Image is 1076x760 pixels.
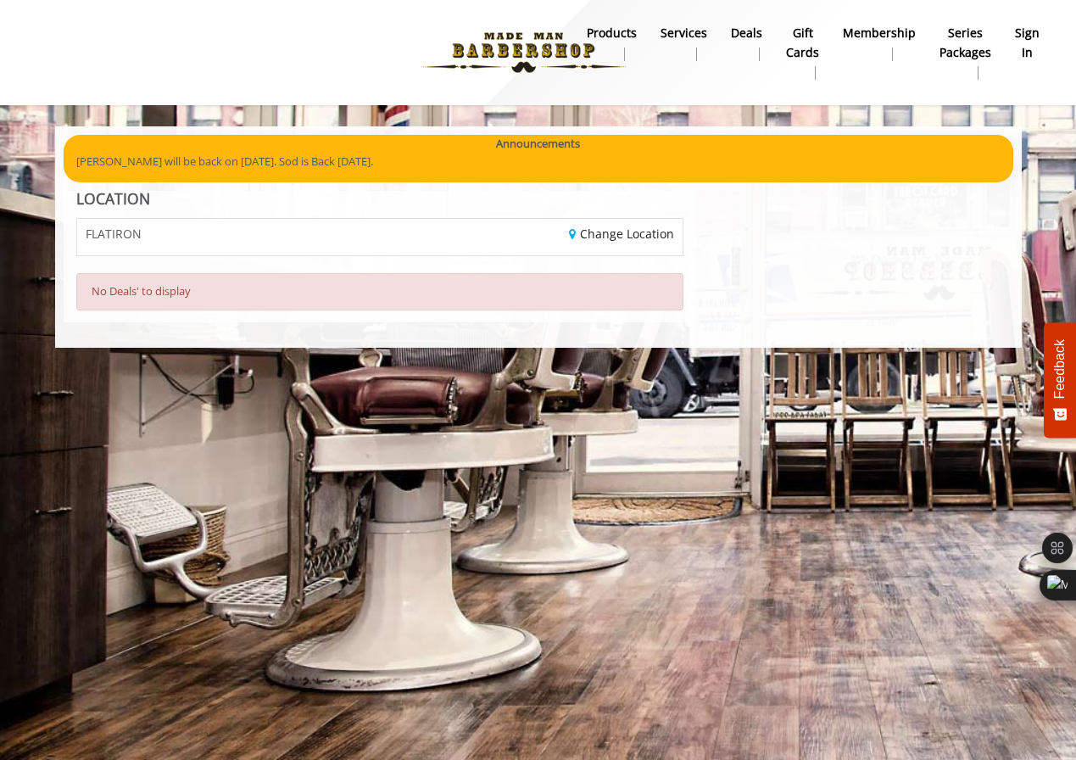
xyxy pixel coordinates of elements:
[76,153,1001,170] p: [PERSON_NAME] will be back on [DATE]. Sod is Back [DATE].
[661,24,707,42] b: Services
[649,21,719,65] a: ServicesServices
[731,24,762,42] b: Deals
[86,227,142,240] span: FLATIRON
[786,24,819,62] b: gift cards
[76,273,684,310] div: No Deals' to display
[407,6,640,99] img: Made Man Barbershop logo
[719,21,774,65] a: DealsDeals
[939,24,991,62] b: Series packages
[587,24,637,42] b: products
[575,21,649,65] a: Productsproducts
[831,21,928,65] a: MembershipMembership
[1044,322,1076,438] button: Feedback - Show survey
[843,24,916,42] b: Membership
[1003,21,1051,65] a: sign insign in
[1052,339,1068,399] span: Feedback
[76,188,150,209] b: LOCATION
[496,135,580,153] b: Announcements
[1015,24,1040,62] b: sign in
[569,226,674,242] a: Change Location
[928,21,1003,84] a: Series packagesSeries packages
[774,21,831,84] a: Gift cardsgift cards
